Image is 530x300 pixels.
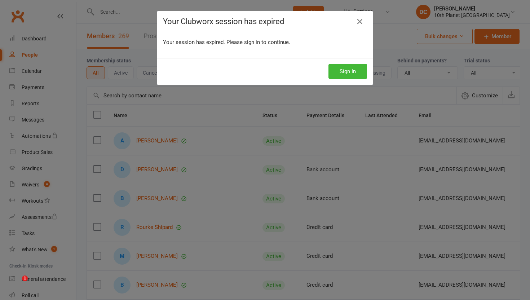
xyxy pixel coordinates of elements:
iframe: Intercom live chat [7,275,25,293]
span: 1 [22,275,28,281]
span: Your session has expired. Please sign in to continue. [163,39,290,45]
button: Sign In [328,64,367,79]
a: Close [354,16,366,27]
h4: Your Clubworx session has expired [163,17,367,26]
